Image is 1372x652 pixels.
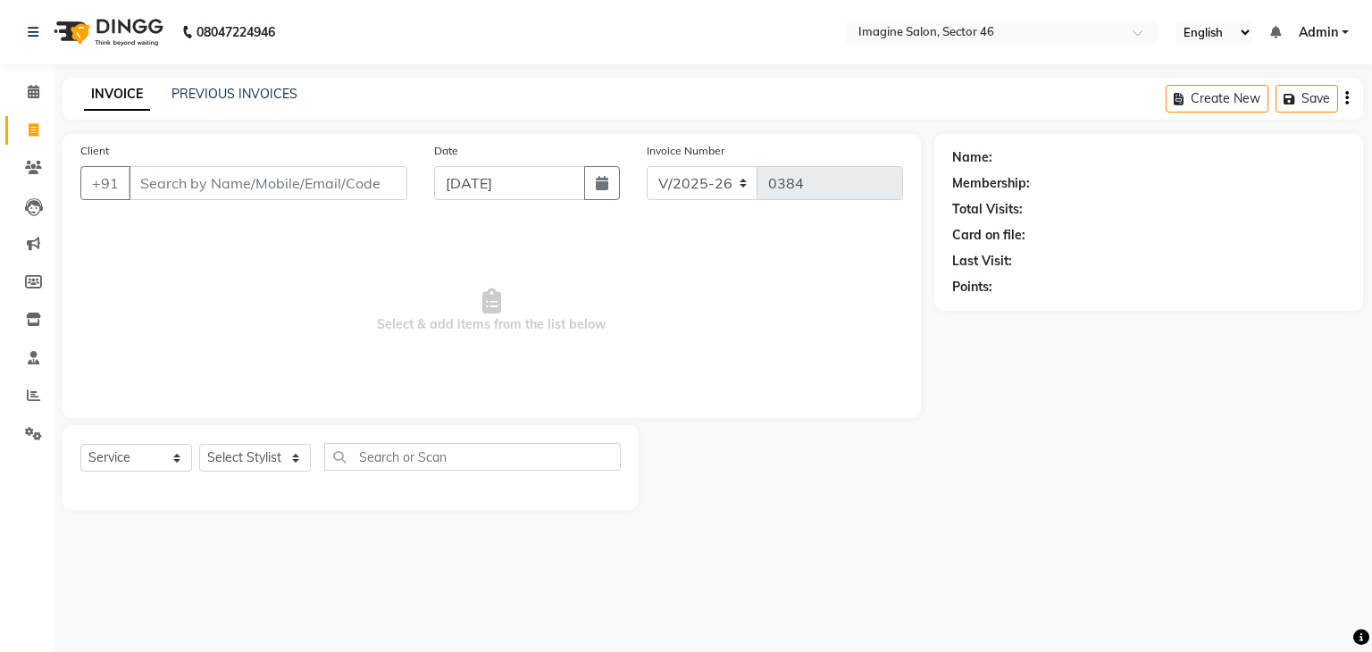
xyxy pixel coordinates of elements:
[1299,23,1338,42] span: Admin
[80,166,130,200] button: +91
[80,222,903,400] span: Select & add items from the list below
[324,443,621,471] input: Search or Scan
[434,143,458,159] label: Date
[84,79,150,111] a: INVOICE
[952,148,992,167] div: Name:
[80,143,109,159] label: Client
[952,200,1023,219] div: Total Visits:
[197,7,275,57] b: 08047224946
[952,226,1025,245] div: Card on file:
[647,143,724,159] label: Invoice Number
[952,252,1012,271] div: Last Visit:
[1166,85,1268,113] button: Create New
[1276,85,1338,113] button: Save
[46,7,168,57] img: logo
[952,278,992,297] div: Points:
[171,86,297,102] a: PREVIOUS INVOICES
[129,166,407,200] input: Search by Name/Mobile/Email/Code
[952,174,1030,193] div: Membership:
